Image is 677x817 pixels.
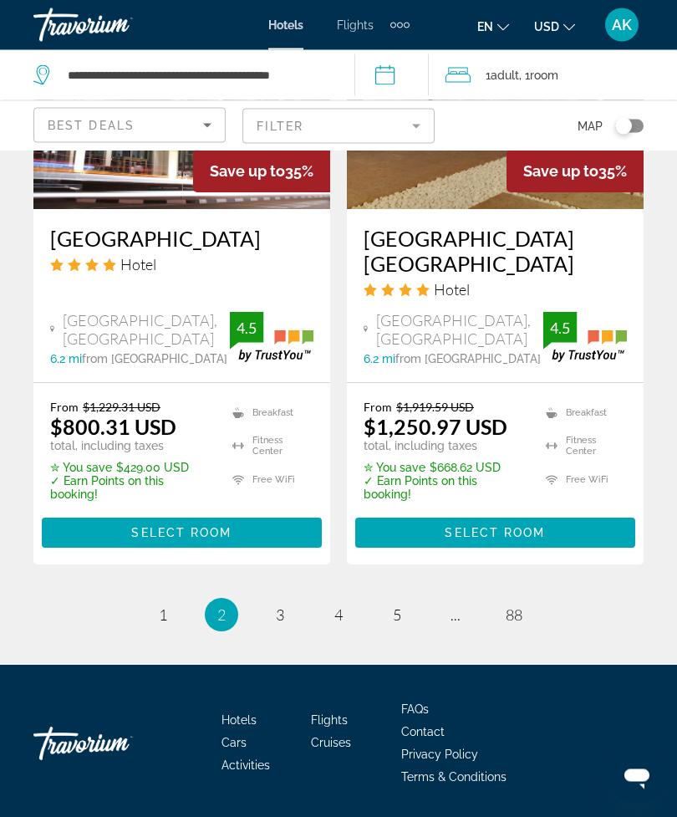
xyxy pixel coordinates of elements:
a: Cars [221,737,247,750]
button: Check-in date: Oct 2, 2025 Check-out date: Oct 11, 2025 [354,50,429,100]
span: ... [450,606,461,625]
span: ✮ You save [50,462,112,475]
a: FAQs [401,703,429,717]
span: [GEOGRAPHIC_DATA], [GEOGRAPHIC_DATA] [63,312,230,349]
del: $1,919.59 USD [396,401,474,415]
li: Free WiFi [537,468,627,493]
p: ✓ Earn Points on this booking! [50,475,211,502]
span: from [GEOGRAPHIC_DATA] [395,353,541,366]
button: Change currency [534,14,575,38]
span: 2 [217,606,226,625]
a: Travorium [33,3,201,47]
button: Travelers: 1 adult, 0 children [429,50,677,100]
span: [GEOGRAPHIC_DATA], [GEOGRAPHIC_DATA] [376,312,543,349]
p: total, including taxes [364,440,525,453]
del: $1,229.31 USD [83,401,160,415]
a: Cruises [311,737,351,750]
p: $429.00 USD [50,462,211,475]
a: [GEOGRAPHIC_DATA] [50,227,313,252]
button: Toggle map [603,119,644,134]
button: Filter [242,108,435,145]
div: 35% [193,151,330,193]
iframe: Кнопка запуска окна обмена сообщениями [610,750,664,804]
span: USD [534,20,559,33]
button: Select Room [42,518,322,549]
li: Free WiFi [224,468,313,493]
p: $668.62 USD [364,462,525,475]
span: Best Deals [48,119,135,132]
span: en [477,20,493,33]
span: , 1 [519,64,558,87]
span: 6.2 mi [50,353,82,366]
span: Save up to [523,163,598,181]
div: 4.5 [543,319,577,339]
img: trustyou-badge.svg [543,313,627,362]
div: 4 star Hotel [50,256,313,274]
span: Save up to [210,163,285,181]
img: trustyou-badge.svg [230,313,313,362]
a: Travorium [33,719,201,769]
a: Select Room [355,522,635,540]
span: Select Room [445,527,545,540]
nav: Pagination [33,599,644,632]
span: Select Room [131,527,232,540]
a: Flights [311,714,348,728]
a: Hotels [221,714,257,728]
a: Select Room [42,522,322,540]
a: Activities [221,759,270,773]
li: Breakfast [224,401,313,426]
button: Extra navigation items [390,12,410,38]
ins: $1,250.97 USD [364,415,507,440]
span: 5 [393,606,401,625]
mat-select: Sort by [48,115,211,135]
span: AK [612,17,632,33]
ins: $800.31 USD [50,415,176,440]
span: 6.2 mi [364,353,395,366]
span: Adult [491,69,519,82]
span: Hotel [434,281,470,299]
p: ✓ Earn Points on this booking! [364,475,525,502]
div: 4.5 [230,319,263,339]
a: Contact [401,726,445,739]
span: from [GEOGRAPHIC_DATA] [82,353,227,366]
span: Room [530,69,558,82]
button: Select Room [355,518,635,549]
button: User Menu [600,8,644,43]
li: Breakfast [537,401,627,426]
span: 1 [159,606,167,625]
span: ✮ You save [364,462,425,475]
li: Fitness Center [224,434,313,459]
span: From [364,401,392,415]
div: 4 star Hotel [364,281,627,299]
a: [GEOGRAPHIC_DATA] [GEOGRAPHIC_DATA] [364,227,627,277]
button: Change language [477,14,509,38]
span: 3 [276,606,284,625]
p: total, including taxes [50,440,211,453]
a: Flights [337,18,374,32]
a: Terms & Conditions [401,771,506,784]
a: Privacy Policy [401,748,478,762]
span: 88 [506,606,522,625]
a: Hotels [268,18,303,32]
span: Hotel [120,256,156,274]
span: From [50,401,79,415]
span: Map [578,115,603,138]
span: 4 [334,606,343,625]
div: 35% [506,151,644,193]
span: 1 [486,64,519,87]
li: Fitness Center [537,434,627,459]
